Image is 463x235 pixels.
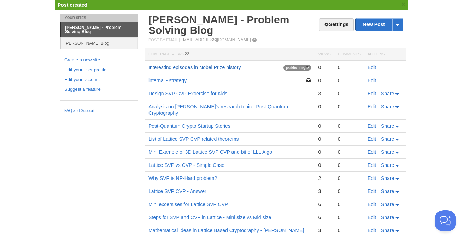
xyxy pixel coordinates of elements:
div: 3 [318,227,330,234]
div: 0 [338,175,361,181]
a: Lattice SVP CVP - Answer [148,188,206,194]
a: List of Lattice SVP CVP related theorems [148,136,239,142]
a: Post-Quantum Crypto Startup Stories [148,123,230,129]
a: [PERSON_NAME] - Problem Solving Blog [61,22,138,37]
span: Share [381,201,394,207]
a: Create a new site [64,56,134,64]
iframe: Help Scout Beacon - Open [435,210,456,231]
a: Edit [368,123,376,129]
img: loading-tiny-gray.gif [306,66,309,69]
th: Actions [364,48,406,61]
div: 0 [338,188,361,194]
a: Edit [368,188,376,194]
a: Mini Example of 3D Lattice SVP CVP and bit of LLL Algo [148,149,272,155]
a: [EMAIL_ADDRESS][DOMAIN_NAME] [179,37,251,42]
a: Lattice SVP vs CVP - Simple Case [148,162,224,168]
div: 0 [318,123,330,129]
a: Edit [368,91,376,96]
a: Mathematical Ideas in Lattice Based Cryptography - [PERSON_NAME] [148,228,304,233]
div: 0 [338,136,361,142]
a: New Post [356,18,403,31]
span: Share [381,215,394,220]
a: Settings [319,18,354,31]
a: Edit [368,228,376,233]
th: Comments [334,48,364,61]
a: Why SVP is NP-Hard problem? [148,175,217,181]
span: Share [381,136,394,142]
a: Edit [368,136,376,142]
a: Analysis on [PERSON_NAME]'s research topic - Post-Quantum Cryptography [148,104,288,116]
a: Steps for SVP and CVP in Lattice - Mini size vs Mid size [148,215,271,220]
th: Views [315,48,334,61]
a: Edit [368,78,376,83]
a: FAQ and Support [64,108,134,114]
span: 22 [184,52,189,56]
a: Edit [368,162,376,168]
a: Design SVP CVP Excersise for Kids [148,91,228,96]
span: Share [381,91,394,96]
a: Interesting episodes in Nobel Prize history [148,65,241,70]
div: 0 [318,64,330,71]
span: Share [381,149,394,155]
span: Post by Email [148,38,178,42]
span: Share [381,104,394,109]
div: 0 [338,77,361,84]
div: 0 [338,123,361,129]
a: Edit [368,104,376,109]
div: 0 [338,64,361,71]
li: Your Sites [60,14,138,22]
div: 0 [338,227,361,234]
a: Edit your account [64,76,134,84]
span: Post created [58,2,87,8]
span: Share [381,123,394,129]
div: 3 [318,188,330,194]
div: 0 [318,149,330,155]
span: Share [381,175,394,181]
a: Mini excersises for Lattice SVP CVP [148,201,228,207]
span: Share [381,162,394,168]
div: 0 [318,77,330,84]
div: 0 [338,201,361,207]
div: 6 [318,201,330,207]
div: 0 [318,162,330,168]
div: 3 [318,90,330,97]
div: 0 [318,136,330,142]
div: 0 [318,103,330,110]
span: Share [381,228,394,233]
div: 0 [338,214,361,221]
div: 0 [338,149,361,155]
a: Suggest a feature [64,86,134,93]
th: Homepage Views [145,48,315,61]
span: Share [381,188,394,194]
a: [PERSON_NAME] Blog [61,37,138,49]
div: 0 [338,103,361,110]
a: [PERSON_NAME] - Problem Solving Blog [148,14,289,36]
a: Edit your user profile [64,66,134,74]
div: 2 [318,175,330,181]
div: 6 [318,214,330,221]
a: Edit [368,215,376,220]
a: Edit [368,175,376,181]
a: Edit [368,65,376,70]
div: 0 [338,162,361,168]
div: 0 [338,90,361,97]
span: publishing [283,65,311,71]
a: Edit [368,201,376,207]
a: Edit [368,149,376,155]
a: internal - strategy [148,78,187,83]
